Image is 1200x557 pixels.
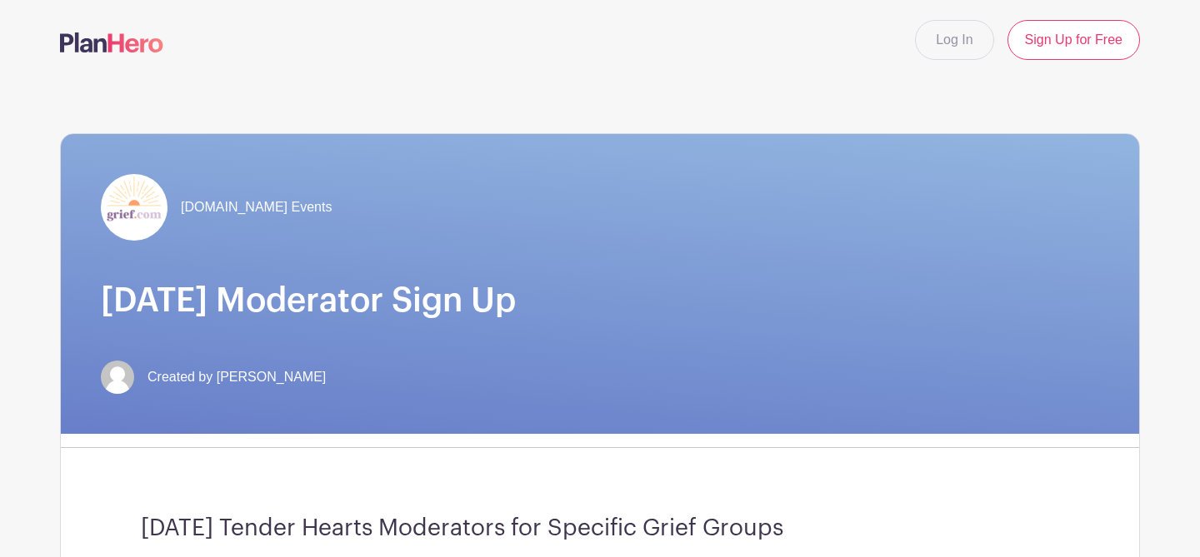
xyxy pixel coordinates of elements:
h3: [DATE] Tender Hearts Moderators for Specific Grief Groups [141,515,1059,543]
span: Created by [PERSON_NAME] [147,367,326,387]
img: default-ce2991bfa6775e67f084385cd625a349d9dcbb7a52a09fb2fda1e96e2d18dcdb.png [101,361,134,394]
span: [DOMAIN_NAME] Events [181,197,332,217]
a: Log In [915,20,993,60]
img: logo-507f7623f17ff9eddc593b1ce0a138ce2505c220e1c5a4e2b4648c50719b7d32.svg [60,32,163,52]
img: grief-logo-planhero.png [101,174,167,241]
a: Sign Up for Free [1007,20,1140,60]
h1: [DATE] Moderator Sign Up [101,281,1099,321]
